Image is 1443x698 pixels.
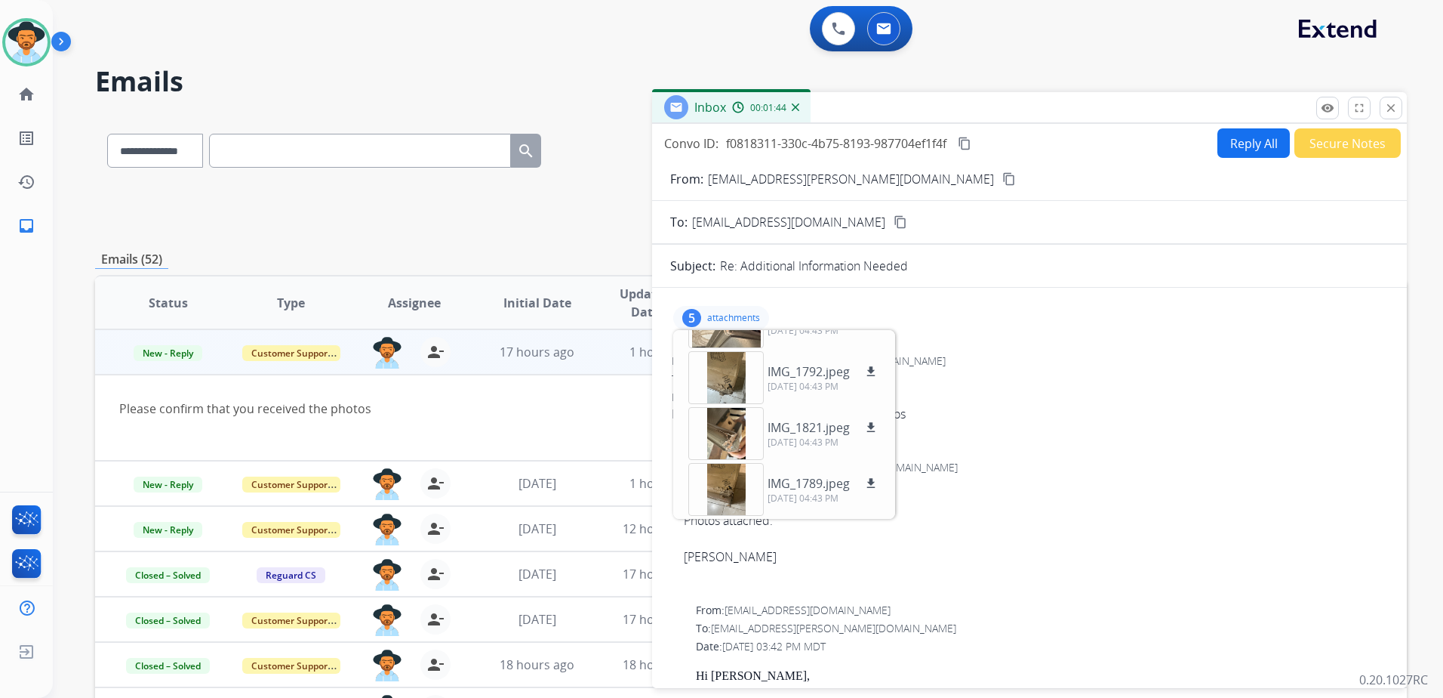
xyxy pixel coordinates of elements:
span: [EMAIL_ADDRESS][DOMAIN_NAME] [692,213,885,231]
p: Re: Additional Information Needed [720,257,908,275]
span: Customer Support [242,477,340,493]
mat-icon: fullscreen [1352,101,1366,115]
mat-icon: content_copy [1002,172,1016,186]
div: Photos attached. [684,511,1387,566]
mat-icon: person_remove [426,565,445,583]
span: Closed – Solved [126,567,210,583]
div: To: [684,478,1387,493]
img: avatar [5,21,48,63]
mat-icon: person_remove [426,610,445,629]
p: Subject: [670,257,715,275]
div: Please confirm that you received the photos [119,400,1137,418]
mat-icon: person_remove [426,474,445,493]
mat-icon: download [864,477,878,490]
img: agent-avatar [372,604,402,636]
span: Assignee [388,294,441,312]
span: Initial Date [503,294,571,312]
mat-icon: close [1384,101,1398,115]
p: [DATE] 04:43 PM [768,493,880,505]
span: Inbox [694,99,726,116]
p: Convo ID: [664,134,718,153]
img: agent-avatar [372,514,402,545]
span: 1 hour ago [629,475,691,492]
div: Date: [696,639,1387,654]
p: To: [670,213,688,231]
button: Secure Notes [1294,128,1401,158]
span: Closed – Solved [126,613,210,629]
mat-icon: search [517,142,535,160]
div: Please confirm that you received the photos [672,405,1387,423]
span: [DATE] [518,566,556,582]
div: From: [672,354,1387,369]
span: 18 hours ago [623,656,697,673]
span: Customer Support [242,613,340,629]
p: attachments [707,312,760,324]
img: agent-avatar [372,559,402,591]
p: Hi [PERSON_NAME], [696,669,1387,683]
p: [DATE] 04:43 PM [768,325,880,337]
p: Emails (52) [95,250,168,269]
div: 5 [682,309,701,327]
div: From: [696,603,1387,618]
img: agent-avatar [372,650,402,681]
div: [PERSON_NAME] [684,548,1387,566]
button: Reply All [1217,128,1290,158]
span: New - Reply [134,522,202,538]
mat-icon: list_alt [17,129,35,147]
span: f0818311-330c-4b75-8193-987704ef1f4f [726,135,946,152]
mat-icon: home [17,85,35,103]
span: Customer Support [242,345,340,361]
span: [EMAIL_ADDRESS][PERSON_NAME][DOMAIN_NAME] [711,621,956,635]
div: From: [684,460,1387,475]
mat-icon: inbox [17,217,35,235]
span: [EMAIL_ADDRESS][DOMAIN_NAME] [725,603,891,617]
span: Customer Support [242,658,340,674]
mat-icon: person_remove [426,343,445,361]
mat-icon: download [864,365,878,378]
img: agent-avatar [372,468,402,500]
p: 0.20.1027RC [1359,671,1428,689]
span: [DATE] [518,611,556,628]
mat-icon: history [17,173,35,191]
span: Closed – Solved [126,658,210,674]
p: IMG_1821.jpeg [768,418,850,437]
mat-icon: content_copy [894,215,907,229]
div: To: [696,621,1387,636]
span: 1 hour ago [629,344,691,360]
span: New - Reply [134,477,202,493]
span: [DATE] 03:42 PM MDT [722,639,826,653]
mat-icon: content_copy [958,137,971,150]
mat-icon: remove_red_eye [1321,101,1334,115]
span: [DATE] [518,520,556,537]
span: Type [277,294,305,312]
span: 00:01:44 [750,102,786,114]
h2: Emails [95,66,1407,97]
span: Updated Date [611,285,679,321]
span: 18 hours ago [500,656,574,673]
span: Status [149,294,188,312]
span: [DATE] [518,475,556,492]
span: 17 hours ago [623,566,697,582]
p: IMG_1789.jpeg [768,474,850,493]
span: 12 hours ago [623,520,697,537]
span: 17 hours ago [623,611,697,628]
div: Date: [672,390,1387,405]
span: New - Reply [134,345,202,361]
div: Date: [684,496,1387,511]
p: [EMAIL_ADDRESS][PERSON_NAME][DOMAIN_NAME] [708,170,994,188]
span: 17 hours ago [500,344,574,360]
div: To: [672,372,1387,387]
mat-icon: person_remove [426,520,445,538]
p: IMG_1792.jpeg [768,363,850,381]
img: agent-avatar [372,337,402,369]
span: Customer Support [242,522,340,538]
p: [DATE] 04:43 PM [768,437,880,449]
p: [DATE] 04:43 PM [768,381,880,393]
mat-icon: person_remove [426,656,445,674]
span: Reguard CS [257,567,325,583]
mat-icon: download [864,421,878,434]
p: From: [670,170,703,188]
